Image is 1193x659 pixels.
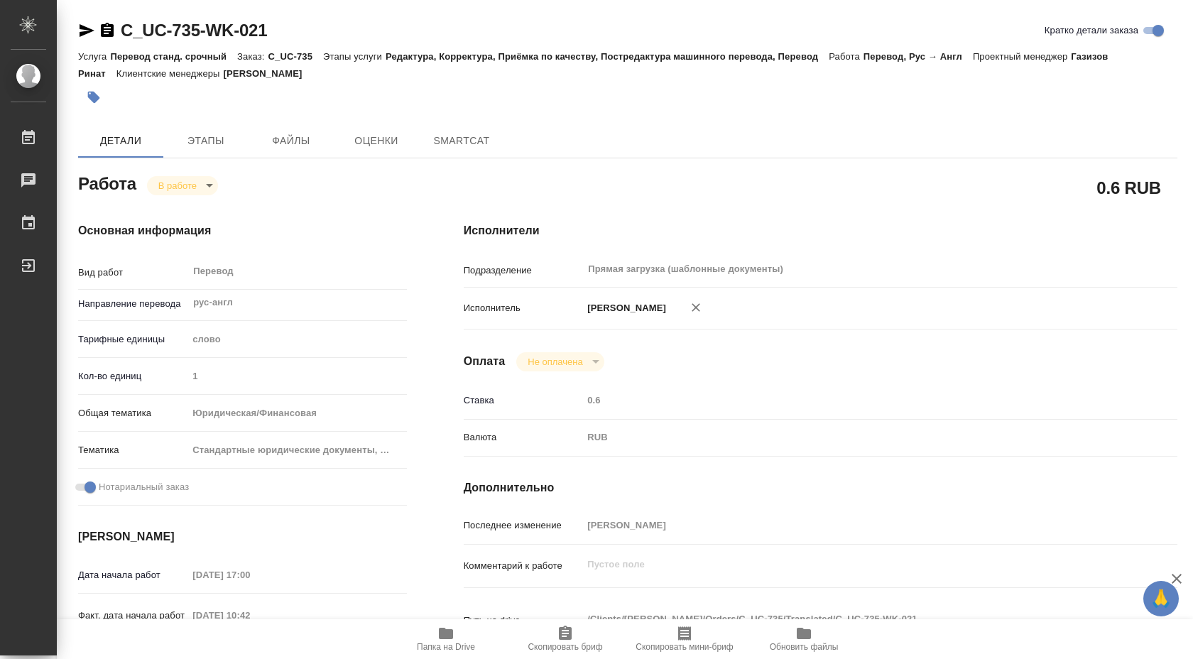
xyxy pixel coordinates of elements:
p: Клиентские менеджеры [116,68,224,79]
button: Не оплачена [523,356,587,368]
div: Юридическая/Финансовая [187,401,406,425]
button: Добавить тэг [78,82,109,113]
p: Валюта [464,430,583,445]
p: Путь на drive [464,614,583,628]
p: Услуга [78,51,110,62]
div: Стандартные юридические документы, договоры, уставы [187,438,406,462]
p: [PERSON_NAME] [224,68,313,79]
span: Скопировать бриф [528,642,602,652]
p: Перевод станд. срочный [110,51,237,62]
input: Пустое поле [582,390,1118,410]
p: Последнее изменение [464,518,583,533]
span: Нотариальный заказ [99,480,189,494]
p: Заказ: [237,51,268,62]
span: Детали [87,132,155,150]
span: Оценки [342,132,410,150]
div: слово [187,327,406,352]
p: Работа [829,51,864,62]
h4: Дополнительно [464,479,1177,496]
div: RUB [582,425,1118,450]
p: Дата начала работ [78,568,187,582]
a: C_UC-735-WK-021 [121,21,267,40]
p: Перевод, Рус → Англ [864,51,973,62]
button: Скопировать бриф [506,619,625,659]
input: Пустое поле [582,515,1118,535]
button: Обновить файлы [744,619,864,659]
h4: Основная информация [78,222,407,239]
span: 🙏 [1149,584,1173,614]
h4: Исполнители [464,222,1177,239]
p: Исполнитель [464,301,583,315]
p: Тарифные единицы [78,332,187,347]
p: C_UC-735 [268,51,324,62]
h2: 0.6 RUB [1096,175,1161,200]
p: Ставка [464,393,583,408]
p: Кол-во единиц [78,369,187,383]
input: Пустое поле [187,366,406,386]
h2: Работа [78,170,136,195]
p: Комментарий к работе [464,559,583,573]
p: Подразделение [464,263,583,278]
p: Направление перевода [78,297,187,311]
button: Папка на Drive [386,619,506,659]
span: Скопировать мини-бриф [636,642,733,652]
p: Общая тематика [78,406,187,420]
p: Тематика [78,443,187,457]
div: В работе [147,176,218,195]
input: Пустое поле [187,605,312,626]
p: [PERSON_NAME] [582,301,666,315]
p: Этапы услуги [323,51,386,62]
textarea: /Clients/[PERSON_NAME]/Orders/C_UC-735/Translated/C_UC-735-WK-021 [582,607,1118,631]
input: Пустое поле [187,565,312,585]
span: SmartCat [427,132,496,150]
button: Скопировать мини-бриф [625,619,744,659]
button: В работе [154,180,201,192]
button: Удалить исполнителя [680,292,712,323]
h4: [PERSON_NAME] [78,528,407,545]
p: Факт. дата начала работ [78,609,187,623]
span: Обновить файлы [770,642,839,652]
p: Вид работ [78,266,187,280]
button: Скопировать ссылку [99,22,116,39]
span: Этапы [172,132,240,150]
h4: Оплата [464,353,506,370]
p: Редактура, Корректура, Приёмка по качеству, Постредактура машинного перевода, Перевод [386,51,829,62]
button: Скопировать ссылку для ЯМессенджера [78,22,95,39]
div: В работе [516,352,604,371]
span: Папка на Drive [417,642,475,652]
button: 🙏 [1143,581,1179,616]
span: Файлы [257,132,325,150]
span: Кратко детали заказа [1045,23,1138,38]
p: Проектный менеджер [973,51,1071,62]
